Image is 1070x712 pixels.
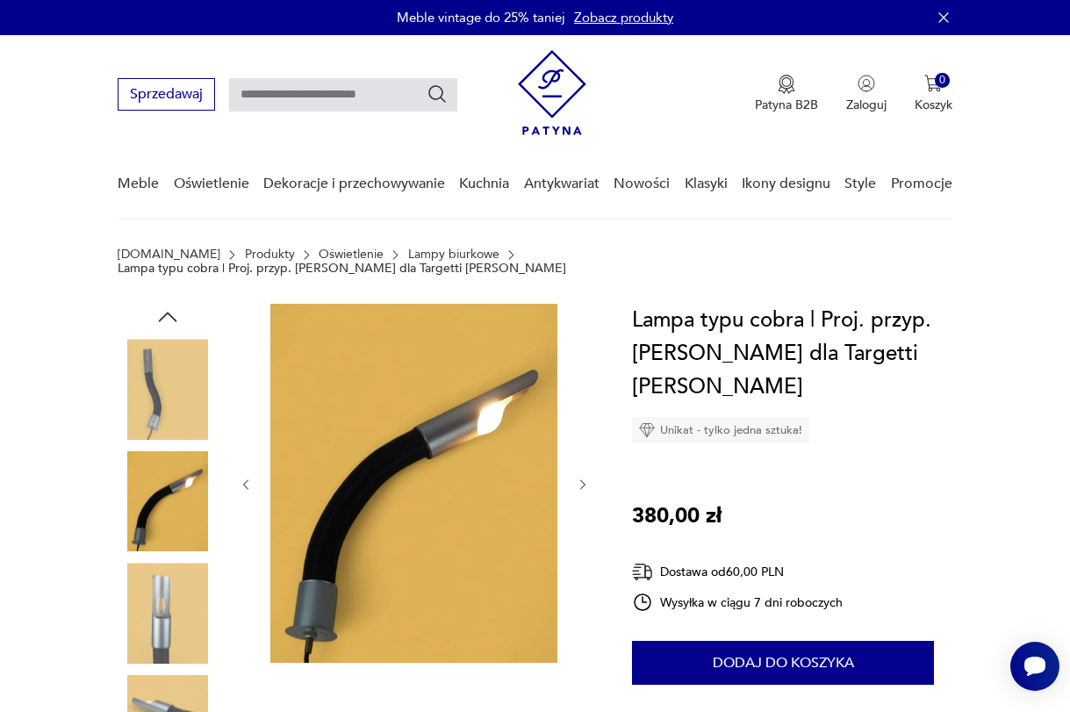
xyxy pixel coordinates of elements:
button: Zaloguj [846,75,887,113]
iframe: Smartsupp widget button [1010,642,1059,691]
img: Ikona dostawy [632,561,653,583]
a: Produkty [245,248,295,262]
a: Ikony designu [742,150,830,218]
img: Patyna - sklep z meblami i dekoracjami vintage [518,50,586,135]
a: Ikona medaluPatyna B2B [755,75,818,113]
img: Zdjęcie produktu Lampa typu cobra | Proj. przyp. Mario Bellini dla Targetti Sankey [118,563,218,663]
div: Unikat - tylko jedna sztuka! [632,417,809,443]
a: Sprzedawaj [118,90,215,102]
div: Wysyłka w ciągu 7 dni roboczych [632,592,843,613]
a: Dekoracje i przechowywanie [263,150,445,218]
button: Sprzedawaj [118,78,215,111]
button: Szukaj [427,83,448,104]
a: Nowości [614,150,670,218]
img: Ikona koszyka [924,75,942,92]
a: Promocje [891,150,952,218]
p: 380,00 zł [632,500,722,533]
button: Patyna B2B [755,75,818,113]
button: Dodaj do koszyka [632,641,934,685]
h1: Lampa typu cobra | Proj. przyp. [PERSON_NAME] dla Targetti [PERSON_NAME] [632,304,966,404]
a: Lampy biurkowe [408,248,499,262]
div: 0 [935,73,950,88]
img: Ikona medalu [778,75,795,94]
a: Zobacz produkty [574,9,673,26]
p: Zaloguj [846,97,887,113]
img: Ikonka użytkownika [858,75,875,92]
a: Oświetlenie [319,248,384,262]
img: Zdjęcie produktu Lampa typu cobra | Proj. przyp. Mario Bellini dla Targetti Sankey [118,339,218,439]
p: Lampa typu cobra | Proj. przyp. [PERSON_NAME] dla Targetti [PERSON_NAME] [118,262,566,276]
a: [DOMAIN_NAME] [118,248,220,262]
button: 0Koszyk [915,75,952,113]
img: Zdjęcie produktu Lampa typu cobra | Proj. przyp. Mario Bellini dla Targetti Sankey [118,451,218,551]
a: Klasyki [685,150,728,218]
a: Meble [118,150,159,218]
a: Kuchnia [459,150,509,218]
a: Oświetlenie [174,150,249,218]
p: Patyna B2B [755,97,818,113]
a: Style [844,150,876,218]
img: Zdjęcie produktu Lampa typu cobra | Proj. przyp. Mario Bellini dla Targetti Sankey [270,304,557,663]
img: Ikona diamentu [639,422,655,438]
a: Antykwariat [524,150,600,218]
p: Meble vintage do 25% taniej [397,9,565,26]
div: Dostawa od 60,00 PLN [632,561,843,583]
p: Koszyk [915,97,952,113]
